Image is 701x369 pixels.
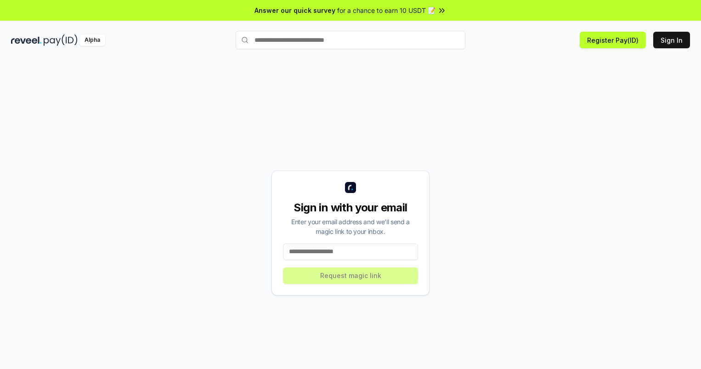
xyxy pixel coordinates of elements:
div: Alpha [79,34,105,46]
span: for a chance to earn 10 USDT 📝 [337,6,435,15]
img: reveel_dark [11,34,42,46]
button: Register Pay(ID) [580,32,646,48]
span: Answer our quick survey [254,6,335,15]
button: Sign In [653,32,690,48]
img: logo_small [345,182,356,193]
img: pay_id [44,34,78,46]
div: Sign in with your email [283,200,418,215]
div: Enter your email address and we’ll send a magic link to your inbox. [283,217,418,236]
